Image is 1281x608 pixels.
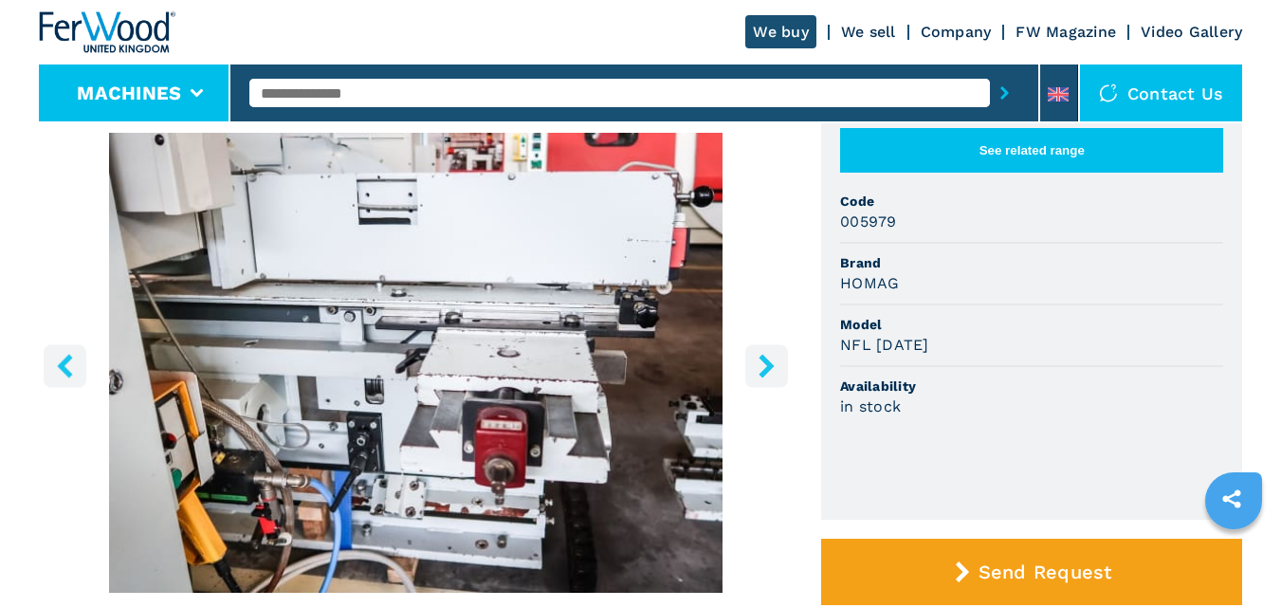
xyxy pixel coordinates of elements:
[39,133,793,593] div: Go to Slide 12
[1080,64,1243,121] div: Contact us
[840,192,1223,211] span: Code
[840,377,1223,396] span: Availability
[821,539,1242,605] button: Send Request
[840,396,901,417] h3: in stock
[921,23,992,41] a: Company
[1208,475,1255,523] a: sharethis
[840,315,1223,334] span: Model
[1016,23,1116,41] a: FW Magazine
[745,344,788,387] button: right-button
[990,71,1019,115] button: submit-button
[1141,23,1242,41] a: Video Gallery
[840,253,1223,272] span: Brand
[979,561,1112,583] span: Send Request
[39,133,793,593] img: Double End Tenoners HOMAG NFL 25/4/10
[745,15,816,48] a: We buy
[841,23,896,41] a: We sell
[840,211,897,232] h3: 005979
[44,344,86,387] button: left-button
[1099,83,1118,102] img: Contact us
[840,272,899,294] h3: HOMAG
[840,128,1223,173] button: See related range
[1200,523,1267,594] iframe: Chat
[840,334,929,356] h3: NFL [DATE]
[39,11,175,53] img: Ferwood
[77,82,181,104] button: Machines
